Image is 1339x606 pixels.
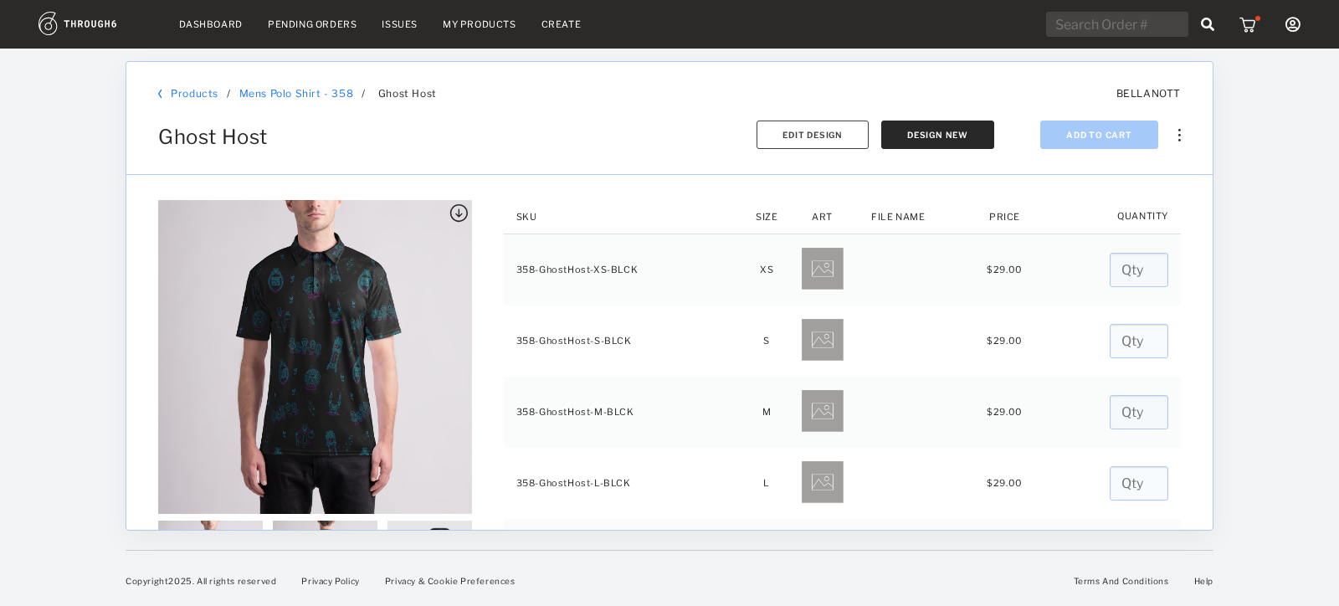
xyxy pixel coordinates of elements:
[747,448,786,519] td: L
[802,248,844,290] img: bp65+2fDKzHdHJNdX+YO8SgH0ZiQDQRA6KJGBBNxIBoIgZEEzEgmogB0UQMiCZiQDQRA6KJGBBNxIBoIgZEEzEgmogB0UQMiC...
[786,200,859,234] th: Art
[158,89,162,99] img: back_bracket.f28aa67b.svg
[1194,576,1213,586] a: Help
[504,200,748,234] th: SKU
[987,264,1023,275] span: $ 29.00
[881,121,994,149] button: Design New
[802,461,844,503] img: bp65+2fDKzHdHJNdX+YO8SgH0ZiQDQRA6KJGBBNxIBoIgZEEzEgmogB0UQMiCZiQDQRA6KJGBBNxIBoIgZEEzEgmogB0UQMiC...
[179,18,243,30] a: Dashboard
[987,477,1023,489] span: $ 29.00
[504,519,748,590] td: 358-GhostHost-XL-BLCK
[747,519,786,590] td: XL
[504,234,748,306] td: 358-GhostHost-XS-BLCK
[227,87,231,100] div: /
[126,576,276,586] span: Copyright 2025 . All rights reserved
[1110,395,1168,429] input: Qty
[1040,121,1158,149] button: Add To Cart
[859,200,974,234] th: File Name
[1105,200,1181,214] th: Quantity
[171,87,218,100] a: Products
[449,204,468,223] img: icon_button_download.25f86ee2.svg
[1116,87,1181,100] span: BELLANOTT
[1110,466,1168,501] input: Qty
[747,306,786,377] td: S
[1178,129,1181,141] img: meatball_vertical.0c7b41df.svg
[987,335,1023,347] span: $ 29.00
[1239,16,1260,33] img: icon_cart_red_dot.b92b630d.svg
[802,390,844,432] img: bp65+2fDKzHdHJNdX+YO8SgH0ZiQDQRA6KJGBBNxIBoIgZEEzEgmogB0UQMiCZiQDQRA6KJGBBNxIBoIgZEEzEgmogB0UQMiC...
[987,406,1023,418] span: $ 29.00
[1046,12,1188,37] input: Search Order #
[268,18,357,30] a: Pending Orders
[504,448,748,519] td: 358-GhostHost-L-BLCK
[1074,576,1169,586] a: Terms And Conditions
[382,18,418,30] a: Issues
[747,377,786,448] td: M
[974,200,1036,234] th: Price
[747,200,786,234] th: Size
[541,18,582,30] a: Create
[301,576,359,586] a: Privacy Policy
[802,319,844,361] img: bp65+2fDKzHdHJNdX+YO8SgH0ZiQDQRA6KJGBBNxIBoIgZEEzEgmogB0UQMiCZiQDQRA6KJGBBNxIBoIgZEEzEgmogB0UQMiC...
[504,306,748,377] td: 358-GhostHost-S-BLCK
[1110,324,1168,358] input: Qty
[38,12,154,35] img: logo.1c10ca64.svg
[504,377,748,448] td: 358-GhostHost-M-BLCK
[239,87,354,100] a: Mens Polo Shirt - 358
[443,18,516,30] a: My Products
[378,87,437,100] span: Ghost Host
[362,87,366,100] span: /
[158,125,268,149] span: Ghost Host
[385,576,516,586] a: Privacy & Cookie Preferences
[747,234,786,306] td: XS
[782,130,843,140] span: Edit Design
[757,121,869,149] button: Edit Design
[1110,253,1168,287] input: Qty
